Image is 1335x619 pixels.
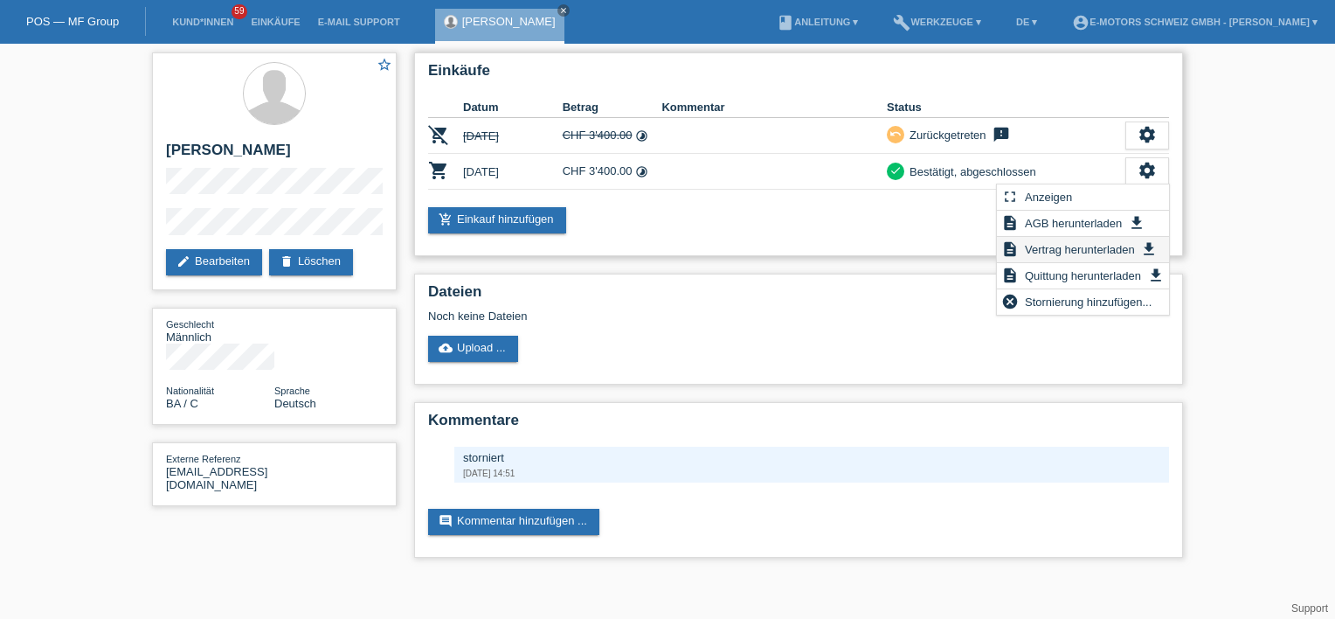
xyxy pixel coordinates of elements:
i: POSP00024099 [428,124,449,145]
i: settings [1138,125,1157,144]
span: Sprache [274,386,310,396]
th: Datum [463,97,563,118]
a: cloud_uploadUpload ... [428,336,518,362]
td: [DATE] [463,118,563,154]
i: feedback [991,126,1012,143]
i: account_circle [1072,14,1089,31]
div: Bestätigt, abgeschlossen [904,163,1036,181]
i: add_shopping_cart [439,212,453,226]
span: Bosnien und Herzegowina / C / 12.03.2005 [166,397,198,410]
i: get_app [1128,214,1145,232]
i: close [559,6,568,15]
a: account_circleE-Motors Schweiz GmbH - [PERSON_NAME] ▾ [1063,17,1326,27]
th: Kommentar [661,97,887,118]
i: Fixe Raten (24 Raten) [635,129,648,143]
td: CHF 3'400.00 [563,118,662,154]
i: description [1001,214,1019,232]
td: [DATE] [463,154,563,190]
div: Zurückgetreten [904,126,986,144]
div: Männlich [166,317,274,344]
div: Noch keine Dateien [428,309,962,323]
i: build [893,14,910,31]
div: storniert [463,451,1160,464]
i: comment [439,514,453,528]
a: POS — MF Group [26,15,119,28]
span: Anzeigen [1022,186,1075,207]
i: check [889,164,902,177]
i: delete [280,254,294,268]
div: [DATE] 14:51 [463,469,1160,478]
span: Vertrag herunterladen [1022,239,1138,260]
h2: [PERSON_NAME] [166,142,383,168]
i: edit [176,254,190,268]
i: undo [889,128,902,140]
td: CHF 3'400.00 [563,154,662,190]
span: Externe Referenz [166,454,241,464]
span: Deutsch [274,397,316,410]
a: buildWerkzeuge ▾ [884,17,990,27]
span: Nationalität [166,386,214,396]
a: add_shopping_cartEinkauf hinzufügen [428,207,566,233]
a: E-Mail Support [309,17,409,27]
a: close [557,4,570,17]
a: editBearbeiten [166,249,262,275]
i: Fixe Raten (24 Raten) [635,165,648,178]
a: Einkäufe [242,17,308,27]
i: get_app [1140,240,1158,258]
i: settings [1138,161,1157,180]
h2: Dateien [428,283,1169,309]
h2: Kommentare [428,412,1169,438]
i: fullscreen [1001,188,1019,205]
a: Support [1291,602,1328,615]
i: cloud_upload [439,341,453,355]
i: book [777,14,794,31]
span: AGB herunterladen [1022,212,1124,233]
h2: Einkäufe [428,62,1169,88]
span: Geschlecht [166,319,214,330]
a: Kund*innen [163,17,242,27]
a: bookAnleitung ▾ [768,17,867,27]
div: [EMAIL_ADDRESS][DOMAIN_NAME] [166,452,274,491]
a: [PERSON_NAME] [462,15,556,28]
a: deleteLöschen [269,249,353,275]
th: Betrag [563,97,662,118]
i: star_border [377,57,392,73]
span: 59 [232,4,247,19]
i: description [1001,240,1019,258]
i: POSP00024377 [428,160,449,181]
th: Status [887,97,1125,118]
a: commentKommentar hinzufügen ... [428,509,599,535]
a: DE ▾ [1007,17,1046,27]
a: star_border [377,57,392,75]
